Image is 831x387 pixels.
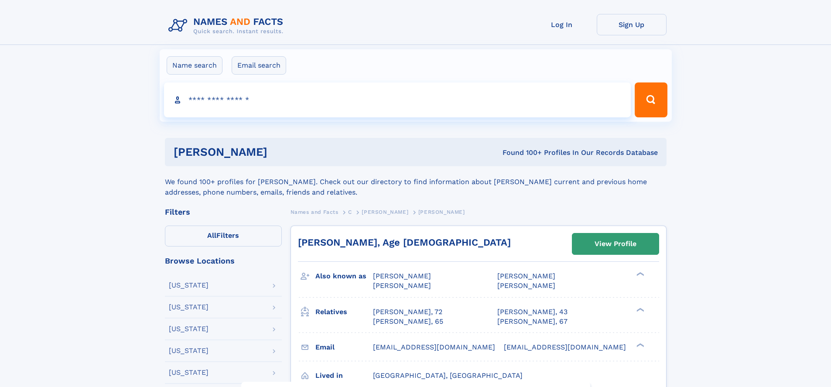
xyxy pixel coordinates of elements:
[634,307,645,312] div: ❯
[634,342,645,348] div: ❯
[315,269,373,284] h3: Also known as
[418,209,465,215] span: [PERSON_NAME]
[169,369,209,376] div: [US_STATE]
[165,14,291,38] img: Logo Names and Facts
[169,282,209,289] div: [US_STATE]
[634,271,645,277] div: ❯
[504,343,626,351] span: [EMAIL_ADDRESS][DOMAIN_NAME]
[232,56,286,75] label: Email search
[385,148,658,158] div: Found 100+ Profiles In Our Records Database
[174,147,385,158] h1: [PERSON_NAME]
[595,234,636,254] div: View Profile
[315,340,373,355] h3: Email
[527,14,597,35] a: Log In
[362,206,408,217] a: [PERSON_NAME]
[315,305,373,319] h3: Relatives
[497,281,555,290] span: [PERSON_NAME]
[497,307,568,317] a: [PERSON_NAME], 43
[362,209,408,215] span: [PERSON_NAME]
[597,14,667,35] a: Sign Up
[373,317,443,326] a: [PERSON_NAME], 65
[298,237,511,248] a: [PERSON_NAME], Age [DEMOGRAPHIC_DATA]
[373,307,442,317] a: [PERSON_NAME], 72
[291,206,339,217] a: Names and Facts
[348,209,352,215] span: C
[348,206,352,217] a: C
[165,208,282,216] div: Filters
[169,304,209,311] div: [US_STATE]
[169,347,209,354] div: [US_STATE]
[165,226,282,247] label: Filters
[167,56,222,75] label: Name search
[497,317,568,326] a: [PERSON_NAME], 67
[373,371,523,380] span: [GEOGRAPHIC_DATA], [GEOGRAPHIC_DATA]
[165,257,282,265] div: Browse Locations
[373,281,431,290] span: [PERSON_NAME]
[169,325,209,332] div: [US_STATE]
[207,231,216,240] span: All
[165,166,667,198] div: We found 100+ profiles for [PERSON_NAME]. Check out our directory to find information about [PERS...
[164,82,631,117] input: search input
[373,343,495,351] span: [EMAIL_ADDRESS][DOMAIN_NAME]
[315,368,373,383] h3: Lived in
[497,272,555,280] span: [PERSON_NAME]
[572,233,659,254] a: View Profile
[373,272,431,280] span: [PERSON_NAME]
[635,82,667,117] button: Search Button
